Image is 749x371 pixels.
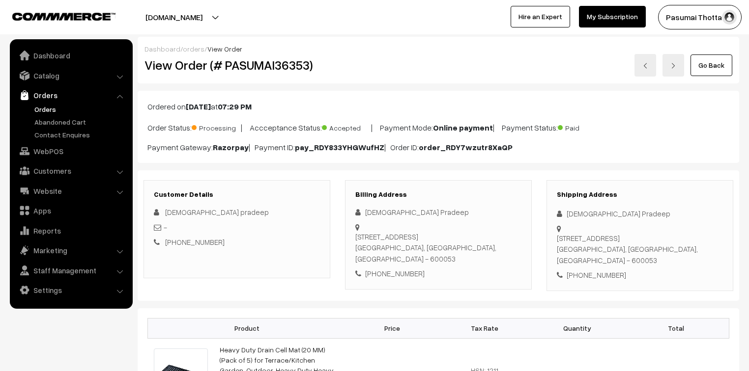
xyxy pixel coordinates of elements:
a: Dashboard [144,45,180,53]
a: Go Back [691,54,732,76]
div: - [154,222,320,233]
div: [STREET_ADDRESS] [GEOGRAPHIC_DATA], [GEOGRAPHIC_DATA], [GEOGRAPHIC_DATA] - 600053 [355,231,521,265]
span: View Order [207,45,242,53]
th: Total [623,318,729,338]
a: Abandoned Cart [32,117,129,127]
button: Pasumai Thotta… [658,5,742,29]
a: My Subscription [579,6,646,27]
a: Customers [12,162,129,180]
a: Contact Enquires [32,130,129,140]
p: Order Status: | Accceptance Status: | Payment Mode: | Payment Status: [147,120,729,133]
span: Processing [192,120,241,133]
h2: View Order (# PASUMAI36353) [144,57,331,73]
th: Quantity [531,318,623,338]
img: user [722,10,737,25]
img: right-arrow.png [670,63,676,69]
b: pay_RDY833YHGWufHZ [295,142,384,152]
h3: Billing Address [355,190,521,199]
a: [PHONE_NUMBER] [165,238,225,246]
b: Online payment [433,123,493,132]
div: / / [144,44,732,54]
th: Tax Rate [438,318,531,338]
a: Apps [12,202,129,219]
a: Staff Management [12,262,129,279]
th: Price [346,318,438,338]
b: Razorpay [213,142,249,152]
a: Catalog [12,67,129,84]
a: WebPOS [12,142,129,160]
a: Marketing [12,241,129,259]
span: Paid [558,120,607,133]
a: Orders [12,86,129,104]
h3: Shipping Address [557,190,723,199]
div: [DEMOGRAPHIC_DATA] Pradeep [557,208,723,219]
b: 07:29 PM [218,102,252,111]
span: Accepted [322,120,371,133]
a: Settings [12,281,129,299]
button: [DOMAIN_NAME] [111,5,237,29]
a: Dashboard [12,47,129,64]
a: Reports [12,222,129,239]
p: Payment Gateway: | Payment ID: | Order ID: [147,141,729,153]
div: [PHONE_NUMBER] [355,268,521,279]
th: Product [148,318,346,338]
span: [DEMOGRAPHIC_DATA] pradeep [165,208,269,216]
a: Hire an Expert [511,6,570,27]
h3: Customer Details [154,190,320,199]
div: [DEMOGRAPHIC_DATA] Pradeep [355,207,521,218]
a: Orders [32,104,129,114]
a: orders [183,45,204,53]
img: COMMMERCE [12,13,115,20]
div: [PHONE_NUMBER] [557,269,723,281]
b: order_RDY7wzutr8XaQP [419,142,513,152]
img: left-arrow.png [642,63,648,69]
p: Ordered on at [147,101,729,112]
a: COMMMERCE [12,10,98,22]
a: Website [12,182,129,200]
b: [DATE] [186,102,211,111]
div: [STREET_ADDRESS] [GEOGRAPHIC_DATA], [GEOGRAPHIC_DATA], [GEOGRAPHIC_DATA] - 600053 [557,233,723,266]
